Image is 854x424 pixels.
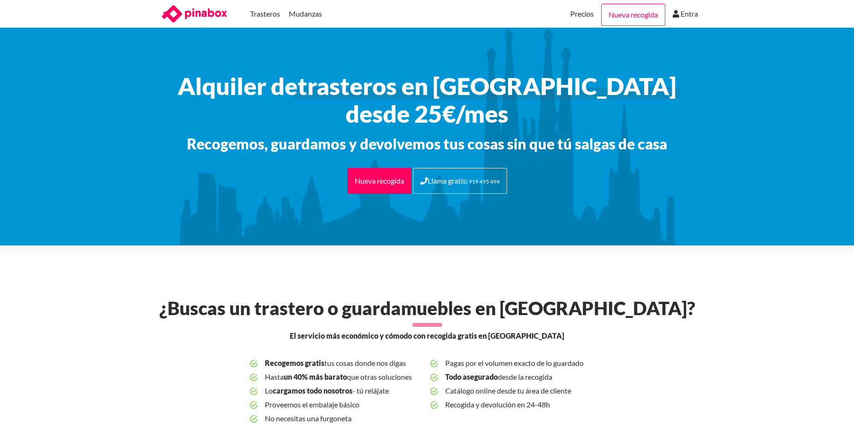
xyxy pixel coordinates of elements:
[273,386,352,395] b: cargamos todo nosotros
[265,356,423,370] span: tus cosas donde nos digas
[413,168,507,194] a: Llama gratis| 919 495 494
[154,297,700,319] h2: ¿Buscas un trastero o guardamuebles en [GEOGRAPHIC_DATA]?
[445,370,603,384] span: desde la recogida
[265,398,423,412] span: Proveemos el embalaje básico
[466,178,500,185] small: | 919 495 494
[601,4,665,26] a: Nueva recogida
[445,384,603,398] span: Catálogo online desde tu área de cliente
[347,168,412,194] a: Nueva recogida
[298,72,676,100] span: trasteros en [GEOGRAPHIC_DATA]
[150,72,704,127] h1: Alquiler de desde 25€/mes
[445,372,498,381] b: Todo asegurado
[265,384,423,398] span: Lo - tú relájate
[445,398,603,412] span: Recogida y devolución en 24-48h
[265,370,423,384] span: Hasta que otras soluciones
[808,380,854,424] iframe: Chat Widget
[150,135,704,153] h3: Recogemos, guardamos y devolvemos tus cosas sin que tú salgas de casa
[284,372,347,381] b: un 40% más barato
[265,358,324,367] b: Recogemos gratis
[290,330,564,341] span: El servicio más económico y cómodo con recogida gratis en [GEOGRAPHIC_DATA]
[445,356,603,370] span: Pagas por el volumen exacto de lo guardado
